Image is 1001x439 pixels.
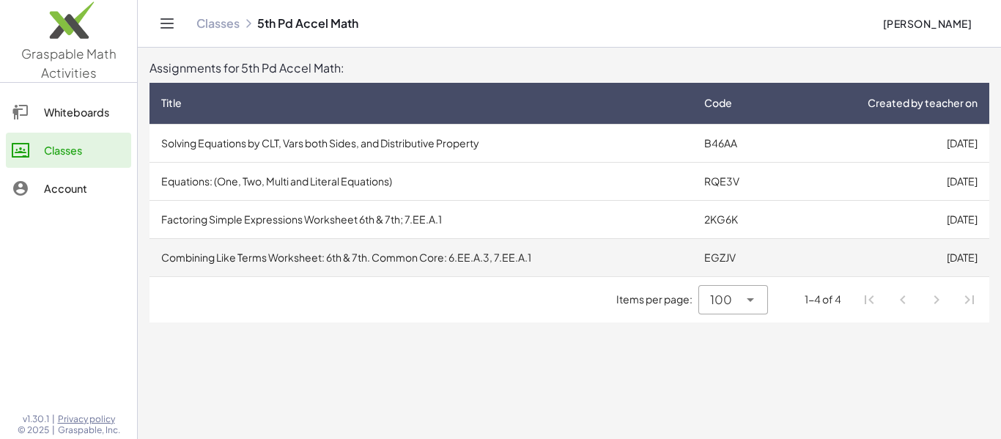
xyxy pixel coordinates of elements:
a: Account [6,171,131,206]
td: Equations: (One, Two, Multi and Literal Equations) [149,162,692,200]
div: Account [44,180,125,197]
span: 100 [710,291,732,309]
span: Items per page: [616,292,698,307]
span: Created by teacher on [868,95,978,111]
span: Graspable Math Activities [21,45,117,81]
a: Whiteboards [6,95,131,130]
div: Assignments for 5th Pd Accel Math: [149,59,989,77]
td: B46AA [692,124,784,162]
td: Combining Like Terms Worksheet: 6th & 7th. Common Core: 6.EE.A.3, 7.EE.A.1 [149,238,692,276]
div: Whiteboards [44,103,125,121]
span: Title [161,95,182,111]
td: [DATE] [784,238,989,276]
div: 1-4 of 4 [805,292,841,307]
button: Toggle navigation [155,12,179,35]
span: [PERSON_NAME] [882,17,972,30]
span: © 2025 [18,424,49,436]
td: 2KG6K [692,200,784,238]
td: [DATE] [784,162,989,200]
a: Classes [6,133,131,168]
td: RQE3V [692,162,784,200]
span: | [52,424,55,436]
td: [DATE] [784,124,989,162]
span: Code [704,95,732,111]
span: v1.30.1 [23,413,49,425]
span: Graspable, Inc. [58,424,120,436]
button: [PERSON_NAME] [871,10,983,37]
td: EGZJV [692,238,784,276]
nav: Pagination Navigation [853,283,986,317]
div: Classes [44,141,125,159]
span: | [52,413,55,425]
a: Classes [196,16,240,31]
a: Privacy policy [58,413,120,425]
td: [DATE] [784,200,989,238]
td: Factoring Simple Expressions Worksheet 6th & 7th; 7.EE.A.1 [149,200,692,238]
td: Solving Equations by CLT, Vars both Sides, and Distributive Property [149,124,692,162]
